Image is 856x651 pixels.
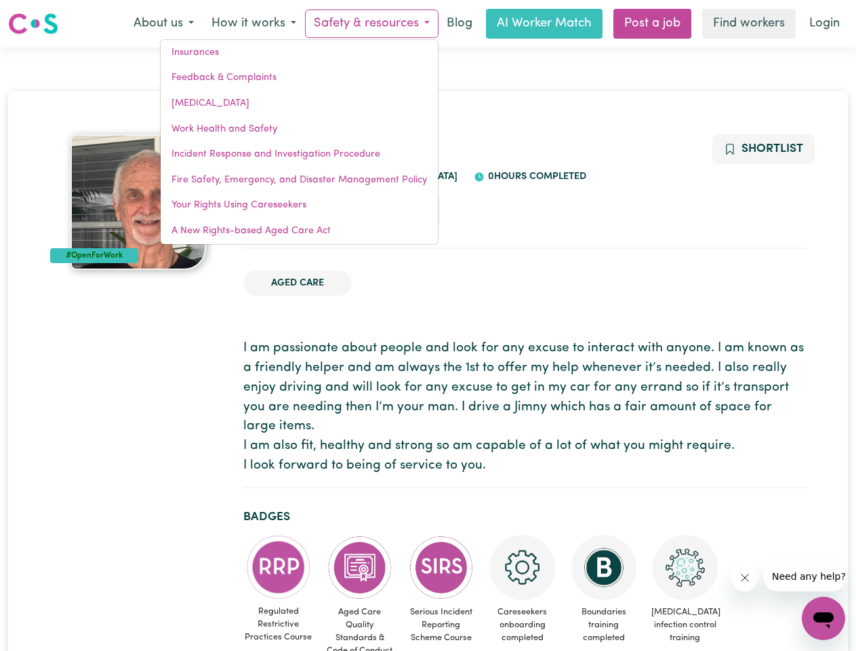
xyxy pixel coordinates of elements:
iframe: Message from company [764,561,845,591]
img: CS Academy: COVID-19 Infection Control Training course completed [653,535,718,600]
img: CS Academy: Aged Care Quality Standards & Code of Conduct course completed [327,535,392,600]
div: Safety & resources [160,39,439,245]
span: Serious Incident Reporting Scheme Course [406,600,476,650]
img: CS Academy: Regulated Restrictive Practices course completed [246,535,311,599]
a: Post a job [613,9,691,39]
a: Find workers [702,9,796,39]
a: Kenneth's profile picture'#OpenForWork [50,134,227,270]
span: Boundaries training completed [569,600,639,650]
span: [MEDICAL_DATA] infection control training [650,600,720,650]
a: Careseekers logo [8,8,58,39]
a: Feedback & Complaints [161,65,438,91]
a: Blog [439,9,481,39]
img: CS Academy: Boundaries in care and support work course completed [571,535,636,600]
a: Incident Response and Investigation Procedure [161,142,438,167]
iframe: Button to launch messaging window [802,597,845,640]
span: Shortlist [741,143,803,155]
img: CS Academy: Careseekers Onboarding course completed [490,535,555,600]
span: 0 hours completed [485,172,586,182]
a: A New Rights-based Aged Care Act [161,218,438,244]
a: Insurances [161,40,438,66]
span: Careseekers onboarding completed [487,600,558,650]
button: Safety & resources [305,9,439,38]
a: [MEDICAL_DATA] [161,91,438,117]
a: Fire Safety, Emergency, and Disaster Management Policy [161,167,438,193]
button: Add to shortlist [712,134,815,164]
button: How it works [203,9,305,38]
span: Need any help? [8,9,82,20]
button: About us [125,9,203,38]
a: AI Worker Match [486,9,603,39]
iframe: Close message [731,564,758,591]
li: Aged Care [243,271,352,296]
img: Kenneth [70,134,206,270]
img: Careseekers logo [8,12,58,36]
a: Your Rights Using Careseekers [161,193,438,218]
a: Work Health and Safety [161,117,438,142]
p: I am passionate about people and look for any excuse to interact with anyone. I am known as a fri... [243,339,807,476]
span: Regulated Restrictive Practices Course [243,599,314,650]
h2: Badges [243,510,807,524]
img: CS Academy: Serious Incident Reporting Scheme course completed [409,535,474,600]
a: Login [801,9,848,39]
div: #OpenForWork [50,248,139,263]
